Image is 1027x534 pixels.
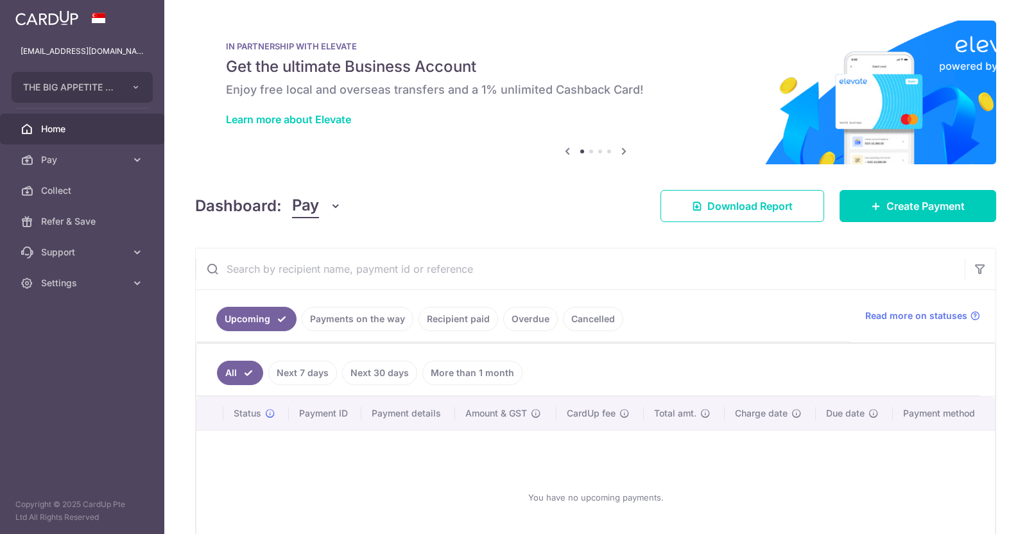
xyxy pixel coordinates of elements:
span: Due date [826,407,865,420]
a: Create Payment [840,190,996,222]
img: CardUp [15,10,78,26]
p: IN PARTNERSHIP WITH ELEVATE [226,41,965,51]
span: Settings [41,277,126,289]
img: Renovation banner [195,21,996,164]
button: Pay [292,194,341,218]
a: Payments on the way [302,307,413,331]
span: Status [234,407,261,420]
span: Read more on statuses [865,309,967,322]
span: Home [41,123,126,135]
a: All [217,361,263,385]
a: Learn more about Elevate [226,113,351,126]
a: Overdue [503,307,558,331]
span: THE BIG APPETITE COMPANY PTE LTD [23,81,118,94]
a: Next 7 days [268,361,337,385]
input: Search by recipient name, payment id or reference [196,248,965,289]
span: Charge date [735,407,788,420]
a: Read more on statuses [865,309,980,322]
span: Pay [41,153,126,166]
span: Collect [41,184,126,197]
button: THE BIG APPETITE COMPANY PTE LTD [12,72,153,103]
th: Payment details [361,397,456,430]
th: Payment ID [289,397,361,430]
a: Download Report [660,190,824,222]
span: Pay [292,194,319,218]
p: [EMAIL_ADDRESS][DOMAIN_NAME] [21,45,144,58]
a: Recipient paid [419,307,498,331]
span: Download Report [707,198,793,214]
a: More than 1 month [422,361,522,385]
h5: Get the ultimate Business Account [226,56,965,77]
span: Amount & GST [465,407,527,420]
span: Refer & Save [41,215,126,228]
span: CardUp fee [567,407,616,420]
span: Support [41,246,126,259]
span: Create Payment [886,198,965,214]
span: Total amt. [654,407,696,420]
th: Payment method [893,397,995,430]
a: Cancelled [563,307,623,331]
h6: Enjoy free local and overseas transfers and a 1% unlimited Cashback Card! [226,82,965,98]
a: Next 30 days [342,361,417,385]
a: Upcoming [216,307,297,331]
h4: Dashboard: [195,194,282,218]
